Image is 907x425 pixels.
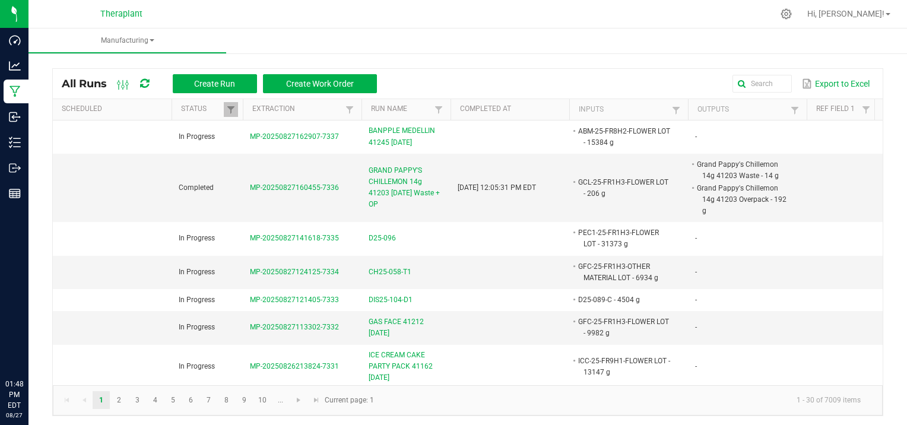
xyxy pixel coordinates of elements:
li: PEC1-25-FR1H3-FLOWER LOT - 31373 g [576,227,670,250]
span: MP-20250827160455-7336 [250,183,339,192]
li: ICC-25-FR9H1-FLOWER LOT - 13147 g [576,355,670,378]
td: - [688,311,807,344]
span: GRAND PAPPY'S CHILLEMON 14g 41203 [DATE] Waste + OP [369,165,443,211]
td: - [688,289,807,311]
button: Export to Excel [799,74,873,94]
td: - [688,345,807,389]
span: MP-20250826213824-7331 [250,362,339,370]
p: 08/27 [5,411,23,420]
div: Manage settings [779,8,794,20]
a: Go to the last page [307,391,325,409]
a: Page 3 [129,391,146,409]
span: Completed [179,183,214,192]
iframe: Resource center unread badge [35,328,49,342]
p: 01:48 PM EDT [5,379,23,411]
li: Grand Pappy's Chillemon 14g 41203 Waste - 14 g [695,158,789,182]
a: ScheduledSortable [62,104,167,114]
a: Page 1 [93,391,110,409]
a: ExtractionSortable [252,104,342,114]
span: In Progress [179,132,215,141]
a: Page 8 [218,391,235,409]
span: Hi, [PERSON_NAME]! [807,9,884,18]
span: MP-20250827141618-7335 [250,234,339,242]
th: Inputs [569,99,688,120]
a: Filter [432,102,446,117]
th: Outputs [688,99,807,120]
span: CH25-058-T1 [369,267,411,278]
a: Page 5 [164,391,182,409]
input: Search [732,75,792,93]
span: Theraplant [100,9,142,19]
a: Filter [859,102,873,117]
span: In Progress [179,268,215,276]
a: Page 9 [236,391,253,409]
a: Ref Field 1Sortable [816,104,858,114]
a: Page 10 [254,391,271,409]
a: Page 4 [147,391,164,409]
span: GAS FACE 41212 [DATE] [369,316,443,339]
span: D25-096 [369,233,396,244]
a: Run NameSortable [371,104,431,114]
span: In Progress [179,296,215,304]
inline-svg: Manufacturing [9,85,21,97]
li: Grand Pappy's Chillemon 14g 41203 Overpack - 192 g [695,182,789,217]
td: - [688,120,807,154]
span: MP-20250827113302-7332 [250,323,339,331]
span: In Progress [179,234,215,242]
a: Filter [669,103,683,118]
td: - [688,256,807,289]
span: Manufacturing [28,36,226,46]
a: Filter [342,102,357,117]
inline-svg: Dashboard [9,34,21,46]
span: [DATE] 12:05:31 PM EDT [458,183,536,192]
inline-svg: Reports [9,188,21,199]
span: Create Run [194,79,235,88]
a: Go to the next page [290,391,307,409]
span: BANPPLE MEDELLIN 41245 [DATE] [369,125,443,148]
span: Create Work Order [286,79,354,88]
a: Completed AtSortable [460,104,565,114]
span: Go to the last page [312,395,321,405]
span: Go to the next page [294,395,303,405]
td: - [688,222,807,255]
a: Filter [788,103,802,118]
iframe: Resource center [12,330,47,366]
inline-svg: Inbound [9,111,21,123]
inline-svg: Analytics [9,60,21,72]
span: MP-20250827124125-7334 [250,268,339,276]
a: Page 11 [272,391,289,409]
span: In Progress [179,362,215,370]
span: DIS25-104-D1 [369,294,413,306]
a: Page 7 [200,391,217,409]
a: Manufacturing [28,28,226,53]
button: Create Work Order [263,74,377,93]
a: Page 6 [182,391,199,409]
span: MP-20250827121405-7333 [250,296,339,304]
kendo-pager-info: 1 - 30 of 7009 items [381,391,870,410]
li: ABM-25-FR8H2-FLOWER LOT - 15384 g [576,125,670,148]
button: Create Run [173,74,257,93]
div: All Runs [62,74,386,94]
li: GFC-25-FR1H3-FLOWER LOT - 9982 g [576,316,670,339]
inline-svg: Inventory [9,137,21,148]
inline-svg: Outbound [9,162,21,174]
a: StatusSortable [181,104,223,114]
span: In Progress [179,323,215,331]
kendo-pager: Current page: 1 [53,385,883,416]
li: GCL-25-FR1H3-FLOWER LOT - 206 g [576,176,670,199]
a: Page 2 [110,391,128,409]
a: Filter [224,102,238,117]
li: D25-089-C - 4504 g [576,294,670,306]
li: GFC-25-FR1H3-OTHER MATERIAL LOT - 6934 g [576,261,670,284]
span: ICE CREAM CAKE PARTY PACK 41162 [DATE] [369,350,443,384]
span: MP-20250827162907-7337 [250,132,339,141]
